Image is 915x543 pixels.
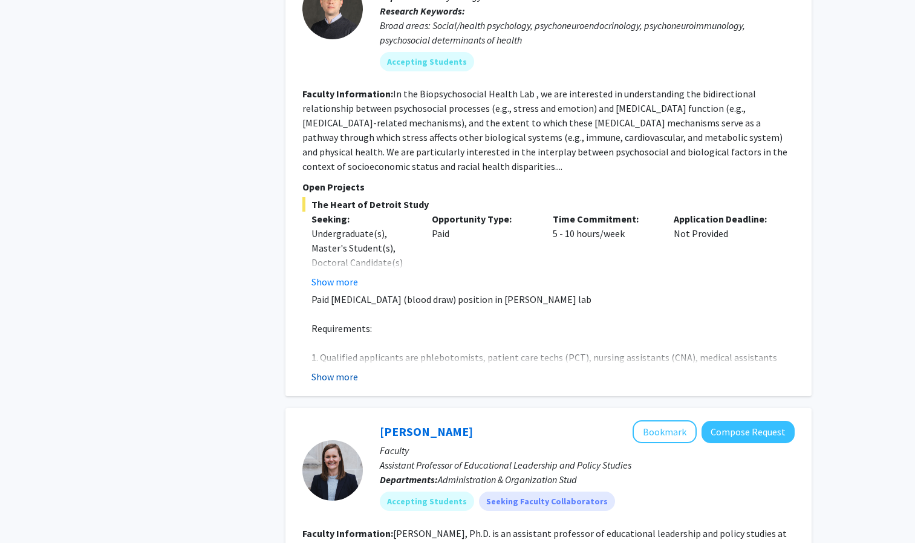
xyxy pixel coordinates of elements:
[302,88,393,100] b: Faculty Information:
[311,322,372,334] span: Requirements:
[311,369,358,384] button: Show more
[380,5,465,17] b: Research Keywords:
[665,212,786,289] div: Not Provided
[9,489,51,534] iframe: Chat
[380,492,474,511] mat-chip: Accepting Students
[302,197,795,212] span: The Heart of Detroit Study
[553,212,656,226] p: Time Commitment:
[380,458,795,472] p: Assistant Professor of Educational Leadership and Policy Studies
[423,212,544,289] div: Paid
[311,226,414,299] div: Undergraduate(s), Master's Student(s), Doctoral Candidate(s) (PhD, MD, DMD, PharmD, etc.)
[311,212,414,226] p: Seeking:
[432,212,535,226] p: Opportunity Type:
[544,212,665,289] div: 5 - 10 hours/week
[380,52,474,71] mat-chip: Accepting Students
[311,275,358,289] button: Show more
[380,424,473,439] a: [PERSON_NAME]
[311,293,591,305] span: Paid [MEDICAL_DATA] (blood draw) position in [PERSON_NAME] lab
[702,421,795,443] button: Compose Request to Stacey Brockman
[633,420,697,443] button: Add Stacey Brockman to Bookmarks
[674,212,777,226] p: Application Deadline:
[438,473,577,486] span: Administration & Organization Stud
[380,443,795,458] p: Faculty
[302,88,787,172] fg-read-more: In the Biopsychosocial Health Lab , we are interested in understanding the bidirectional relation...
[380,18,795,47] div: Broad areas: Social/health psychology, psychoneuroendocrinology, psychoneuroimmunology, psychosoc...
[302,180,795,194] p: Open Projects
[380,473,438,486] b: Departments:
[479,492,615,511] mat-chip: Seeking Faculty Collaborators
[302,527,393,539] b: Faculty Information:
[311,351,777,378] span: 1. Qualified applicants are phlebotomists, patient care techs (PCT), nursing assistants (CNA), me...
